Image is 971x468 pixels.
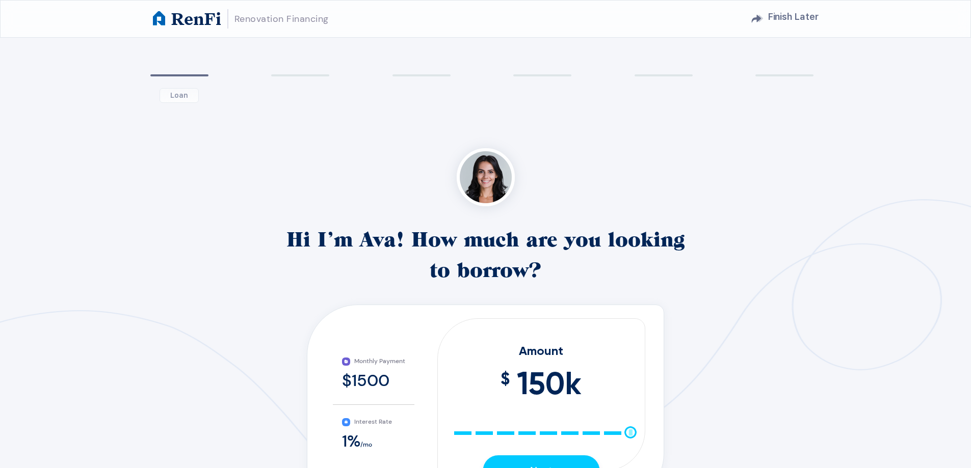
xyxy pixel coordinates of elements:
h1: RenFi [171,10,221,27]
div: $1500 [342,370,405,391]
span: /mo [360,441,372,449]
h3: Renovation Financing [234,11,329,27]
p: Hi I’m Ava! How much are you looking to borrow? [285,224,686,285]
h2: Finish Later [768,7,819,26]
a: RenFi [153,10,221,27]
span: $ [501,360,510,407]
span: Monthly Payment [354,357,405,366]
span: Interest Rate [354,418,392,426]
span: 1 % [342,430,360,452]
span: Amount [519,343,563,358]
span: Loan [160,88,199,103]
span: 150 k [517,360,582,407]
